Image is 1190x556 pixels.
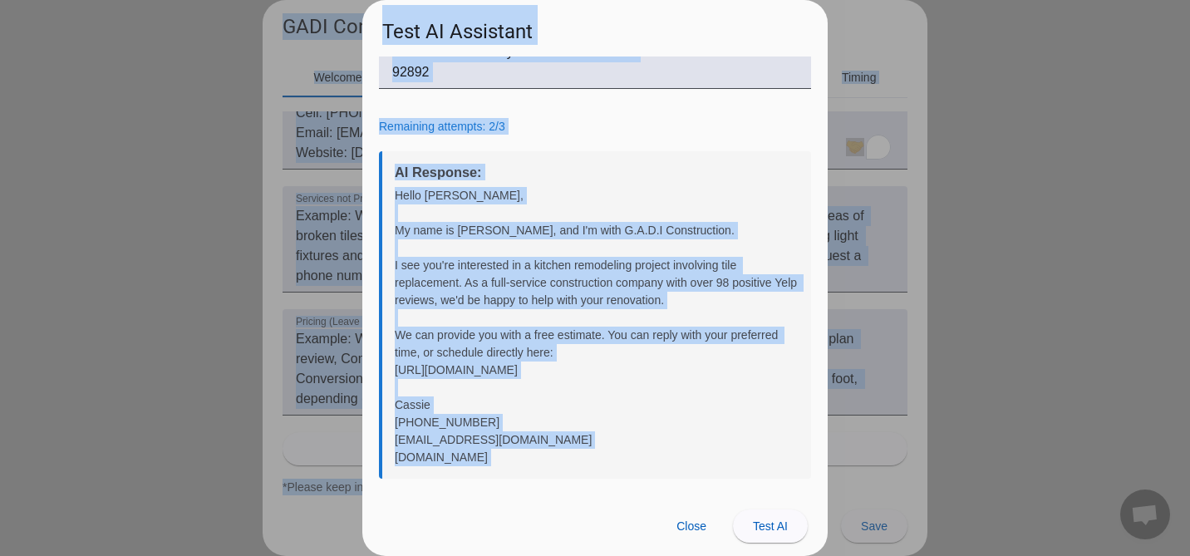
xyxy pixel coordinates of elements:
[676,519,706,533] span: Close
[379,120,505,133] span: Remaining attempts: 2/3
[753,519,788,533] span: Test AI
[395,187,799,466] div: Hello [PERSON_NAME], My name is [PERSON_NAME], and I'm with G.A.D.I Construction. I see you're in...
[663,509,720,543] button: Close
[395,164,799,180] h3: AI Response:
[733,509,808,543] button: Test AI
